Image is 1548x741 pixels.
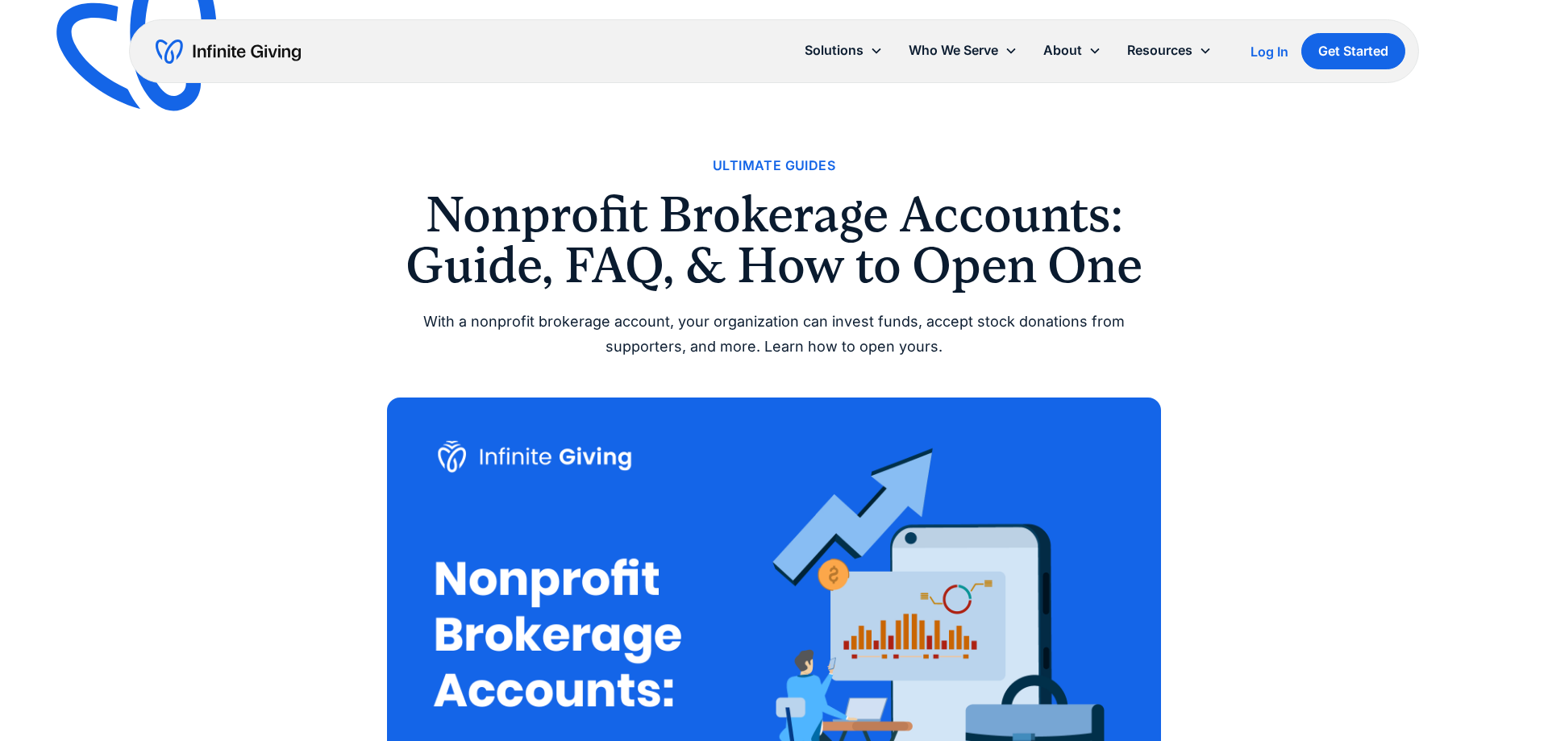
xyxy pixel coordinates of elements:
a: Log In [1250,42,1288,61]
div: Solutions [792,33,896,68]
a: home [156,39,301,65]
div: Who We Serve [909,40,998,61]
div: Solutions [805,40,863,61]
a: Get Started [1301,33,1405,69]
div: Resources [1114,33,1225,68]
div: Who We Serve [896,33,1030,68]
div: With a nonprofit brokerage account, your organization can invest funds, accept stock donations fr... [387,310,1161,359]
div: About [1043,40,1082,61]
a: Ultimate Guides [713,155,835,177]
h1: Nonprofit Brokerage Accounts: Guide, FAQ, & How to Open One [387,189,1161,290]
div: About [1030,33,1114,68]
div: Resources [1127,40,1192,61]
div: Log In [1250,45,1288,58]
